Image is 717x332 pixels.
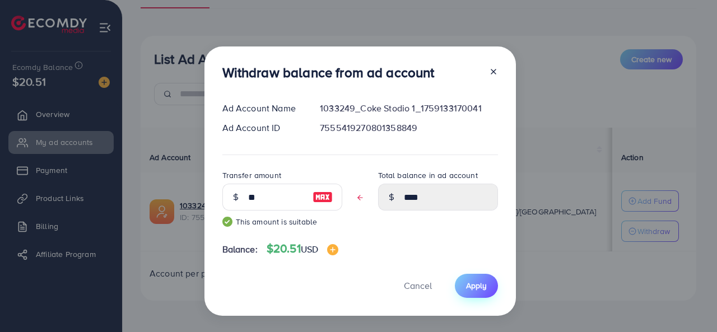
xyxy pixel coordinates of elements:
[311,102,506,115] div: 1033249_Coke Stodio 1_1759133170041
[222,217,232,227] img: guide
[222,243,258,256] span: Balance:
[669,282,709,324] iframe: Chat
[327,244,338,255] img: image
[313,190,333,204] img: image
[267,242,338,256] h4: $20.51
[222,216,342,227] small: This amount is suitable
[311,121,506,134] div: 7555419270801358849
[455,274,498,298] button: Apply
[213,102,311,115] div: Ad Account Name
[222,64,435,81] h3: Withdraw balance from ad account
[404,279,432,292] span: Cancel
[222,170,281,181] label: Transfer amount
[301,243,318,255] span: USD
[213,121,311,134] div: Ad Account ID
[378,170,478,181] label: Total balance in ad account
[390,274,446,298] button: Cancel
[466,280,487,291] span: Apply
